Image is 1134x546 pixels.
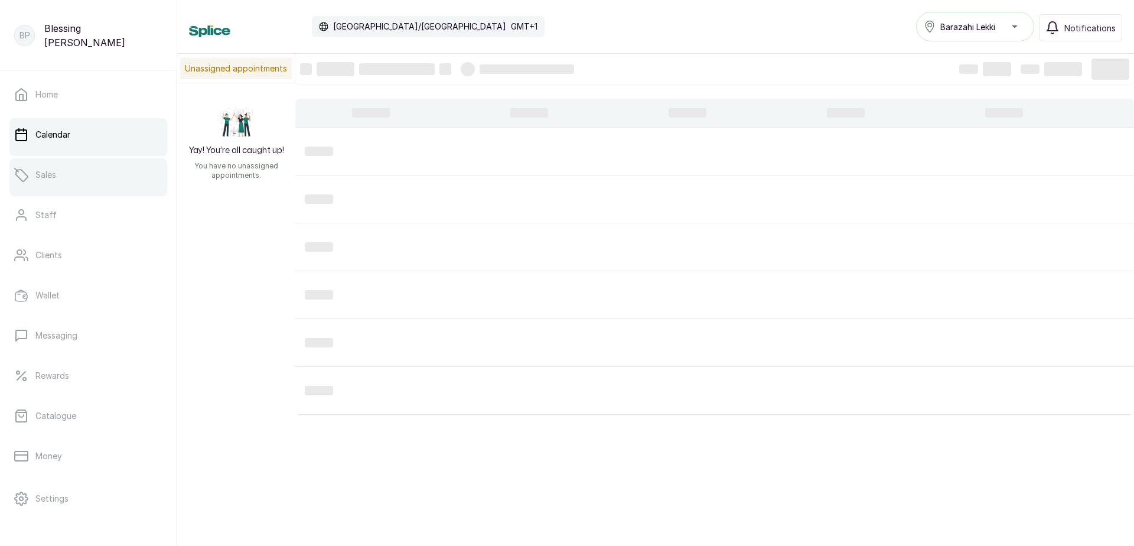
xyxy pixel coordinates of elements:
[180,58,292,79] p: Unassigned appointments
[1039,14,1122,41] button: Notifications
[35,493,69,505] p: Settings
[35,169,56,181] p: Sales
[44,21,162,50] p: Blessing [PERSON_NAME]
[19,30,30,41] p: BP
[35,89,58,100] p: Home
[35,410,76,422] p: Catalogue
[9,118,167,151] a: Calendar
[9,319,167,352] a: Messaging
[9,78,167,111] a: Home
[1064,22,1116,34] span: Notifications
[511,21,537,32] p: GMT+1
[35,129,70,141] p: Calendar
[9,359,167,392] a: Rewards
[940,21,995,33] span: Barazahi Lekki
[9,239,167,272] a: Clients
[9,158,167,191] a: Sales
[9,279,167,312] a: Wallet
[9,199,167,232] a: Staff
[35,249,62,261] p: Clients
[189,145,284,157] h2: Yay! You’re all caught up!
[184,161,288,180] p: You have no unassigned appointments.
[35,290,60,301] p: Wallet
[916,12,1034,41] button: Barazahi Lekki
[35,370,69,382] p: Rewards
[9,482,167,515] a: Settings
[35,330,77,342] p: Messaging
[333,21,506,32] p: [GEOGRAPHIC_DATA]/[GEOGRAPHIC_DATA]
[9,399,167,433] a: Catalogue
[35,209,57,221] p: Staff
[35,450,62,462] p: Money
[9,440,167,473] a: Money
